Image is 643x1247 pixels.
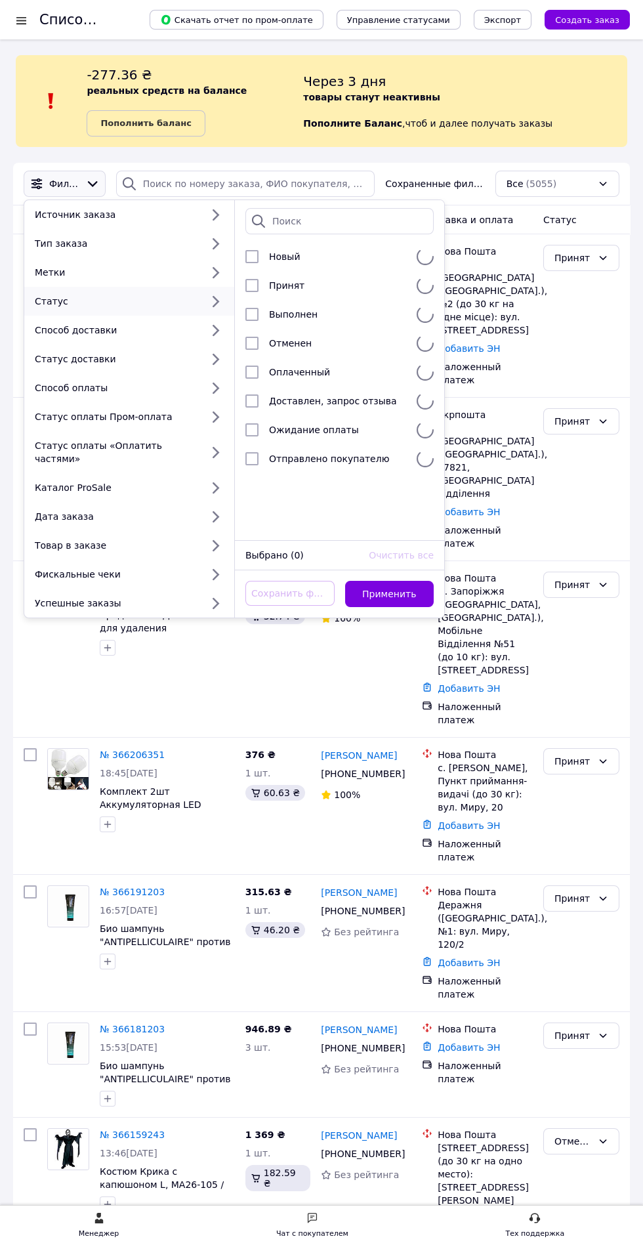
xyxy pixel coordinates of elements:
[438,572,533,585] div: Нова Пошта
[321,1023,397,1036] a: [PERSON_NAME]
[245,785,305,801] div: 60.63 ₴
[30,208,201,221] div: Источник заказа
[422,215,513,225] span: Доставка и оплата
[30,439,201,465] div: Статус оплаты «Оплатить частями»
[347,15,450,25] span: Управление статусами
[48,1129,89,1170] img: Фото товару
[334,613,360,623] span: 100%
[100,923,231,986] a: Био шампунь "АNTIPELLICULAIRE" против перхоти серии DR.BLAUMANN COSMÉTIQUE, 250 МЛ
[385,177,484,190] span: Сохраненные фильтры:
[303,74,386,89] span: Через 3 дня
[554,1028,592,1043] div: Принят
[100,887,165,897] a: № 366191203
[87,110,205,137] a: Пополнить баланс
[41,91,61,111] img: :exclamation:
[438,898,533,951] div: Деражня ([GEOGRAPHIC_DATA].), №1: вул. Миру, 120/2
[545,10,630,30] button: Создать заказ
[303,92,440,102] b: товары станут неактивны
[554,1134,592,1149] div: Отменен
[438,1042,500,1053] a: Добавить ЭН
[48,749,89,790] img: Фото товару
[438,408,533,421] div: Укрпошта
[337,10,461,30] button: Управление статусами
[555,15,619,25] span: Создать заказ
[334,790,360,800] span: 100%
[438,975,533,1001] div: Наложенный платеж
[100,750,165,760] a: № 366206351
[100,1024,165,1034] a: № 366181203
[48,887,89,925] img: Фото товару
[438,820,500,831] a: Добавить ЭН
[438,524,533,550] div: Наложенный платеж
[321,906,405,916] span: [PHONE_NUMBER]
[100,1130,165,1140] a: № 366159243
[438,421,533,500] div: с. [GEOGRAPHIC_DATA] ([GEOGRAPHIC_DATA].), 47821, [GEOGRAPHIC_DATA] відділення
[245,922,305,938] div: 46.20 ₴
[245,887,292,897] span: 315.63 ₴
[49,177,80,190] span: Фильтры
[245,1042,271,1053] span: 3 шт.
[276,1227,348,1240] div: Чат с покупателем
[245,1148,271,1158] span: 1 шт.
[245,208,434,234] input: Поиск
[438,885,533,898] div: Нова Пошта
[526,179,557,189] span: (5055)
[30,568,201,581] div: Фискальные чеки
[438,585,533,677] div: м. Запоріжжя ([GEOGRAPHIC_DATA], [GEOGRAPHIC_DATA].), Мобільне Відділення №51 (до 10 кг): вул. [S...
[334,1064,399,1074] span: Без рейтинга
[438,343,500,354] a: Добавить ЭН
[100,1148,157,1158] span: 13:46[DATE]
[47,748,89,790] a: Фото товару
[150,10,323,30] button: Скачать отчет по пром-оплате
[438,958,500,968] a: Добавить ЭН
[543,215,577,225] span: Статус
[554,754,592,769] div: Принят
[438,245,533,258] div: Нова Пошта
[245,768,271,778] span: 1 шт.
[30,481,201,494] div: Каталог ProSale
[30,237,201,250] div: Тип заказа
[245,1024,292,1034] span: 946.89 ₴
[321,1043,405,1053] span: [PHONE_NUMBER]
[100,786,222,862] span: Комплект 2шт Аккумуляторная LED лампочка 20W с цоколем E27 Almina DL-020 / Аварийная лампа с акку...
[345,581,434,607] button: Применить
[269,367,330,377] span: Оплаченный
[269,454,389,464] span: Отправлено покупателю
[321,749,397,762] a: [PERSON_NAME]
[507,177,524,190] span: Все
[438,507,500,517] a: Добавить ЭН
[321,769,405,779] span: [PHONE_NUMBER]
[438,1023,533,1036] div: Нова Пошта
[245,1165,311,1191] div: 182.59 ₴
[30,510,201,523] div: Дата заказа
[269,280,304,291] span: Принят
[30,324,201,337] div: Способ доставки
[240,549,363,562] div: Выбрано (0)
[438,1128,533,1141] div: Нова Пошта
[303,66,627,137] div: , чтоб и далее получать заказы
[245,750,276,760] span: 376 ₴
[269,338,312,349] span: Отменен
[438,258,533,337] div: с. [GEOGRAPHIC_DATA] ([GEOGRAPHIC_DATA].), №2 (до 30 кг на одне місце): вул. [STREET_ADDRESS]
[116,171,375,197] input: Поиск по номеру заказа, ФИО покупателя, номеру телефона, Email, номеру накладной
[245,905,271,916] span: 1 шт.
[334,927,399,937] span: Без рейтинга
[438,837,533,864] div: Наложенный платеж
[160,14,313,26] span: Скачать отчет по пром-оплате
[269,425,359,435] span: Ожидание оплаты
[474,10,531,30] button: Экспорт
[438,360,533,387] div: Наложенный платеж
[438,748,533,761] div: Нова Пошта
[554,251,592,265] div: Принят
[554,891,592,906] div: Принят
[100,1042,157,1053] span: 15:53[DATE]
[47,1128,89,1170] a: Фото товару
[321,1149,405,1159] span: [PHONE_NUMBER]
[100,1166,224,1229] a: Костюм Крика с капюшоном L, MA26-105 / Карнавальний костюм / Мантия Крика / Косплей Крика / Накид...
[100,768,157,778] span: 18:45[DATE]
[269,309,318,320] span: Выполнен
[554,414,592,429] div: Принят
[554,578,592,592] div: Принят
[438,1141,533,1207] div: [STREET_ADDRESS] (до 30 кг на одно место): [STREET_ADDRESS][PERSON_NAME]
